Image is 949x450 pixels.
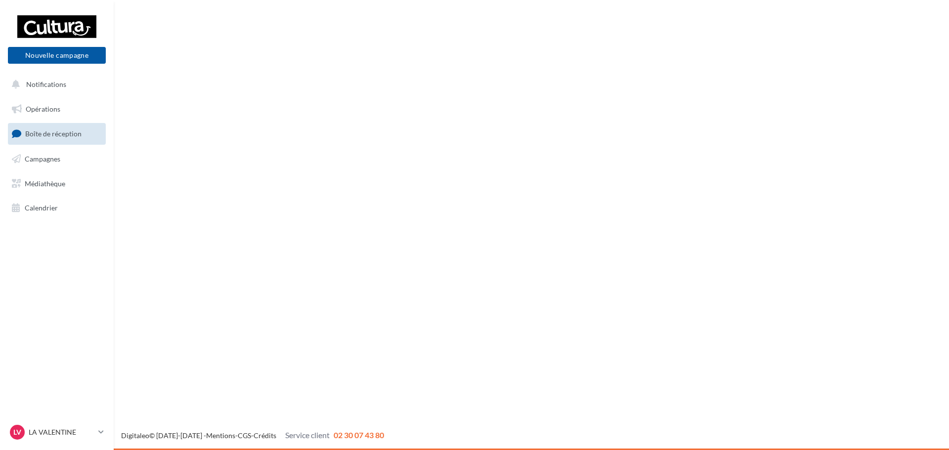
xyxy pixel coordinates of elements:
[26,80,66,88] span: Notifications
[6,123,108,144] a: Boîte de réception
[8,423,106,442] a: LV LA VALENTINE
[25,204,58,212] span: Calendrier
[25,155,60,163] span: Campagnes
[29,427,94,437] p: LA VALENTINE
[6,99,108,120] a: Opérations
[285,430,330,440] span: Service client
[121,431,384,440] span: © [DATE]-[DATE] - - -
[8,47,106,64] button: Nouvelle campagne
[6,198,108,218] a: Calendrier
[26,105,60,113] span: Opérations
[6,149,108,169] a: Campagnes
[334,430,384,440] span: 02 30 07 43 80
[121,431,149,440] a: Digitaleo
[238,431,251,440] a: CGS
[25,179,65,187] span: Médiathèque
[25,129,82,138] span: Boîte de réception
[206,431,235,440] a: Mentions
[13,427,21,437] span: LV
[6,74,104,95] button: Notifications
[6,173,108,194] a: Médiathèque
[254,431,276,440] a: Crédits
